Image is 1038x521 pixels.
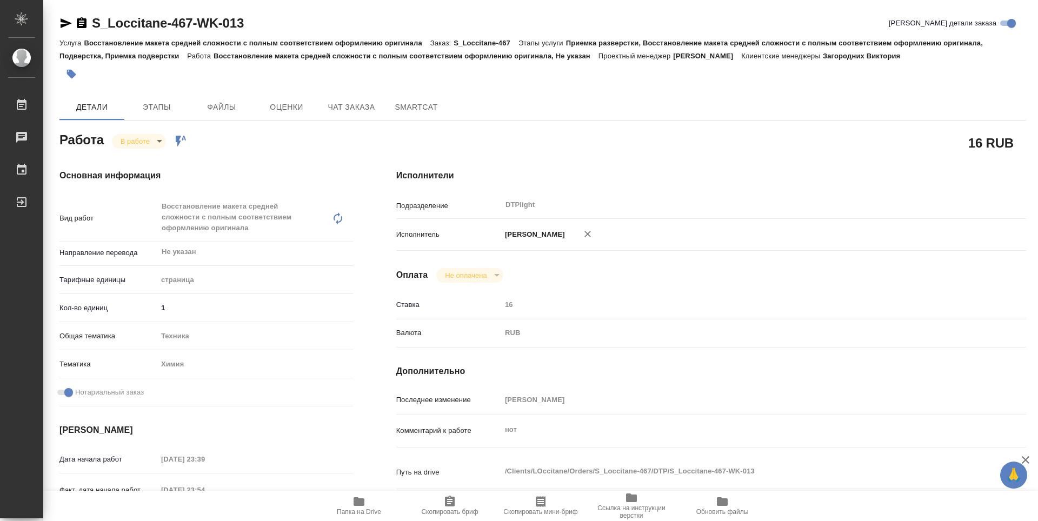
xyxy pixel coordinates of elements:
span: SmartCat [390,101,442,114]
textarea: нот [501,420,974,439]
button: В работе [117,137,153,146]
p: Работа [187,52,214,60]
p: Тарифные единицы [59,275,157,285]
p: Загородних Виктория [823,52,908,60]
span: Чат заказа [325,101,377,114]
div: В работе [112,134,166,149]
span: Нотариальный заказ [75,387,144,398]
a: S_Loccitane-467-WK-013 [92,16,244,30]
button: Добавить тэг [59,62,83,86]
button: Папка на Drive [314,491,404,521]
p: Клиентские менеджеры [741,52,823,60]
div: Техника [157,327,353,345]
p: Направление перевода [59,248,157,258]
p: Вид работ [59,213,157,224]
p: Кол-во единиц [59,303,157,313]
h2: 16 RUB [968,133,1014,152]
p: Факт. дата начала работ [59,485,157,496]
button: Обновить файлы [677,491,768,521]
p: Последнее изменение [396,395,501,405]
input: Пустое поле [501,392,974,408]
span: Скопировать бриф [421,508,478,516]
h4: Основная информация [59,169,353,182]
p: Комментарий к работе [396,425,501,436]
span: Скопировать мини-бриф [503,508,577,516]
p: Подразделение [396,201,501,211]
span: Ссылка на инструкции верстки [593,504,670,519]
p: Заказ: [430,39,454,47]
button: Не оплачена [442,271,490,280]
span: Детали [66,101,118,114]
h4: Дополнительно [396,365,1026,378]
h4: Оплата [396,269,428,282]
button: Ссылка на инструкции верстки [586,491,677,521]
p: Восстановление макета средней сложности с полным соответствием оформлению оригинала [84,39,430,47]
p: Ставка [396,299,501,310]
input: Пустое поле [157,451,252,467]
span: Оценки [261,101,312,114]
p: Услуга [59,39,84,47]
button: Скопировать ссылку [75,17,88,30]
p: Путь на drive [396,467,501,478]
div: страница [157,271,353,289]
button: 🙏 [1000,462,1027,489]
p: S_Loccitane-467 [454,39,518,47]
p: [PERSON_NAME] [501,229,565,240]
h4: Исполнители [396,169,1026,182]
div: Химия [157,355,353,373]
p: Проектный менеджер [598,52,673,60]
button: Скопировать мини-бриф [495,491,586,521]
input: ✎ Введи что-нибудь [157,300,353,316]
button: Удалить исполнителя [576,222,600,246]
span: Папка на Drive [337,508,381,516]
p: Восстановление макета средней сложности с полным соответствием оформлению оригинала, Не указан [214,52,598,60]
h2: Работа [59,129,104,149]
div: В работе [436,268,503,283]
p: Дата начала работ [59,454,157,465]
p: Тематика [59,359,157,370]
input: Пустое поле [157,482,252,498]
h4: [PERSON_NAME] [59,424,353,437]
input: Пустое поле [501,297,974,312]
p: Валюта [396,328,501,338]
span: Этапы [131,101,183,114]
p: Исполнитель [396,229,501,240]
button: Скопировать бриф [404,491,495,521]
span: Файлы [196,101,248,114]
div: RUB [501,324,974,342]
span: Обновить файлы [696,508,749,516]
p: Этапы услуги [518,39,566,47]
p: Общая тематика [59,331,157,342]
button: Скопировать ссылку для ЯМессенджера [59,17,72,30]
span: [PERSON_NAME] детали заказа [889,18,996,29]
p: [PERSON_NAME] [673,52,741,60]
span: 🙏 [1004,464,1023,486]
textarea: /Clients/LOccitane/Orders/S_Loccitane-467/DTP/S_Loccitane-467-WK-013 [501,462,974,480]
